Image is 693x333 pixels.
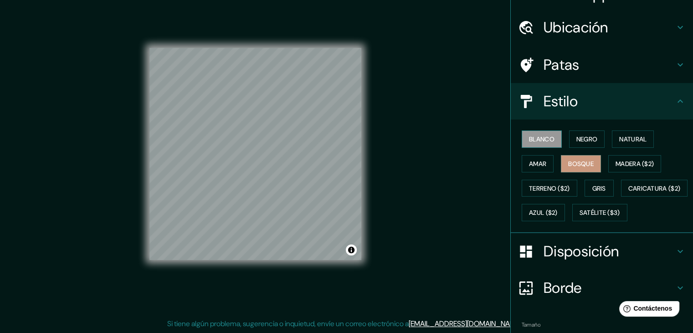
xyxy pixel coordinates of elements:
iframe: Lanzador de widgets de ayuda [612,297,683,323]
font: Gris [592,184,606,193]
button: Amar [522,155,554,172]
button: Terreno ($2) [522,180,577,197]
font: Blanco [529,135,554,143]
div: Patas [511,47,693,83]
font: Natural [619,135,647,143]
a: [EMAIL_ADDRESS][DOMAIN_NAME] [409,319,521,328]
font: Patas [544,55,580,74]
font: Estilo [544,92,578,111]
button: Satélite ($3) [572,204,627,221]
font: Si tiene algún problema, sugerencia o inquietud, envíe un correo electrónico a [167,319,409,328]
button: Natural [612,130,654,148]
font: Bosque [568,160,594,168]
button: Madera ($2) [608,155,661,172]
button: Azul ($2) [522,204,565,221]
button: Activar o desactivar atribución [346,245,357,255]
div: Ubicación [511,9,693,46]
font: Satélite ($3) [580,209,620,217]
font: Disposición [544,242,619,261]
div: Borde [511,270,693,306]
canvas: Mapa [149,48,361,260]
font: Ubicación [544,18,608,37]
button: Caricatura ($2) [621,180,688,197]
font: Borde [544,278,582,297]
button: Negro [569,130,605,148]
font: Tamaño [522,321,540,328]
button: Bosque [561,155,601,172]
font: Negro [576,135,598,143]
div: Disposición [511,233,693,270]
font: Terreno ($2) [529,184,570,193]
font: Azul ($2) [529,209,558,217]
font: Amar [529,160,546,168]
div: Estilo [511,83,693,120]
font: Madera ($2) [616,160,654,168]
button: Gris [585,180,614,197]
font: Caricatura ($2) [628,184,681,193]
button: Blanco [522,130,562,148]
